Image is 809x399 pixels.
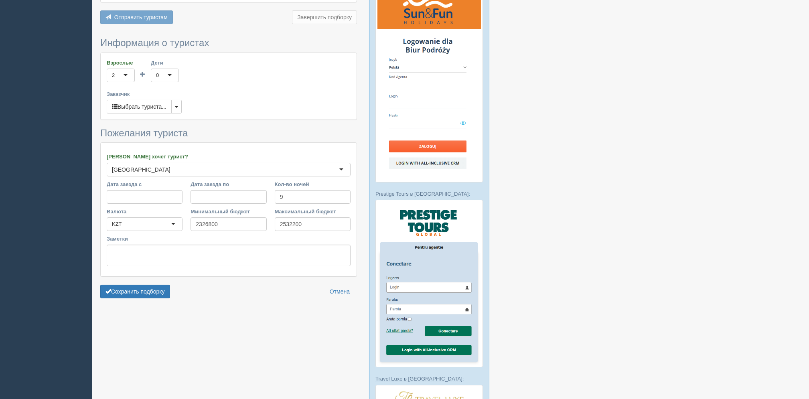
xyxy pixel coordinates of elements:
button: Сохранить подборку [100,285,170,298]
label: Дата заезда по [191,180,266,188]
a: Prestige Tours в [GEOGRAPHIC_DATA] [375,191,468,197]
label: Кол-во ночей [275,180,351,188]
button: Отправить туристам [100,10,173,24]
label: Заметки [107,235,351,243]
div: 2 [112,71,115,79]
input: 7-10 или 7,10,14 [275,190,351,204]
a: Отмена [324,285,355,298]
div: 0 [156,71,159,79]
h3: Информация о туристах [100,38,357,48]
label: Дети [151,59,179,67]
p: : [375,375,483,383]
label: [PERSON_NAME] хочет турист? [107,153,351,160]
div: KZT [112,220,122,228]
span: Пожелания туриста [100,128,188,138]
label: Максимальный бюджет [275,208,351,215]
a: Travel Luxe в [GEOGRAPHIC_DATA] [375,376,462,382]
label: Валюта [107,208,182,215]
label: Заказчик [107,90,351,98]
div: [GEOGRAPHIC_DATA] [112,166,170,174]
label: Взрослые [107,59,135,67]
label: Дата заезда с [107,180,182,188]
button: Завершить подборку [292,10,357,24]
img: prestige-tours-login-via-crm-for-travel-agents.png [375,200,483,367]
span: Отправить туристам [114,14,168,20]
p: : [375,190,483,198]
button: Выбрать туриста... [107,100,172,113]
label: Минимальный бюджет [191,208,266,215]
